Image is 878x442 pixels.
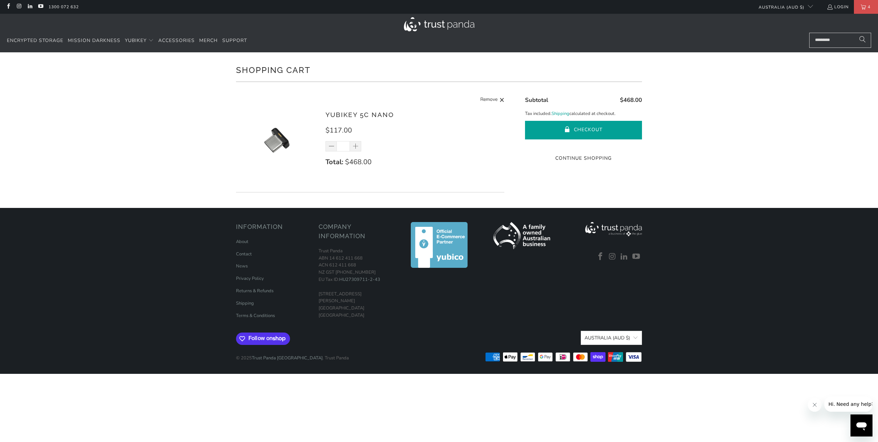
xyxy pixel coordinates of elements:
[525,121,642,139] button: Checkout
[222,33,247,49] a: Support
[581,331,642,345] button: Australia (AUD $)
[854,33,871,48] button: Search
[236,288,274,294] a: Returns & Refunds
[552,110,569,117] a: Shipping
[236,63,642,76] h1: Shopping Cart
[4,5,50,10] span: Hi. Need any help?
[199,33,218,49] a: Merch
[480,96,504,104] a: Remove
[125,37,147,44] span: YubiKey
[525,96,548,104] span: Subtotal
[525,110,642,117] p: Tax included. calculated at checkout.
[345,157,372,167] span: $468.00
[620,96,642,104] span: $468.00
[252,355,323,361] a: Trust Panda [GEOGRAPHIC_DATA]
[325,157,343,167] strong: Total:
[199,37,218,44] span: Merch
[631,252,641,261] a: Trust Panda Australia on YouTube
[808,398,822,412] iframe: Close message
[7,37,63,44] span: Encrypted Storage
[236,275,264,282] a: Privacy Policy
[158,33,195,49] a: Accessories
[809,33,871,48] input: Search...
[158,37,195,44] span: Accessories
[607,252,618,261] a: Trust Panda Australia on Instagram
[595,252,606,261] a: Trust Panda Australia on Facebook
[850,414,872,436] iframe: Button to launch messaging window
[68,33,120,49] a: Mission Darkness
[49,3,79,11] a: 1300 072 632
[404,17,474,31] img: Trust Panda Australia
[325,126,352,135] span: $117.00
[619,252,630,261] a: Trust Panda Australia on LinkedIn
[16,4,22,10] a: Trust Panda Australia on Instagram
[236,239,248,245] a: About
[339,276,380,283] a: HU27309711-2-43
[236,99,319,182] img: YubiKey 5C Nano
[827,3,849,11] a: Login
[7,33,63,49] a: Encrypted Storage
[38,4,43,10] a: Trust Panda Australia on YouTube
[5,4,11,10] a: Trust Panda Australia on Facebook
[68,37,120,44] span: Mission Darkness
[125,33,154,49] summary: YubiKey
[319,248,394,319] p: Trust Panda ABN 14 612 411 668 ACN 612 411 668 NZ GST [PHONE_NUMBER] EU Tax ID: [STREET_ADDRESS][...
[824,397,872,412] iframe: Message from company
[7,33,247,49] nav: Translation missing: en.navigation.header.main_nav
[222,37,247,44] span: Support
[480,96,497,104] span: Remove
[236,313,275,319] a: Terms & Conditions
[525,155,642,162] a: Continue Shopping
[236,263,248,269] a: News
[236,348,349,362] p: © 2025 . Trust Panda
[236,300,254,306] a: Shipping
[27,4,33,10] a: Trust Panda Australia on LinkedIn
[325,111,394,118] a: YubiKey 5C Nano
[236,251,252,257] a: Contact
